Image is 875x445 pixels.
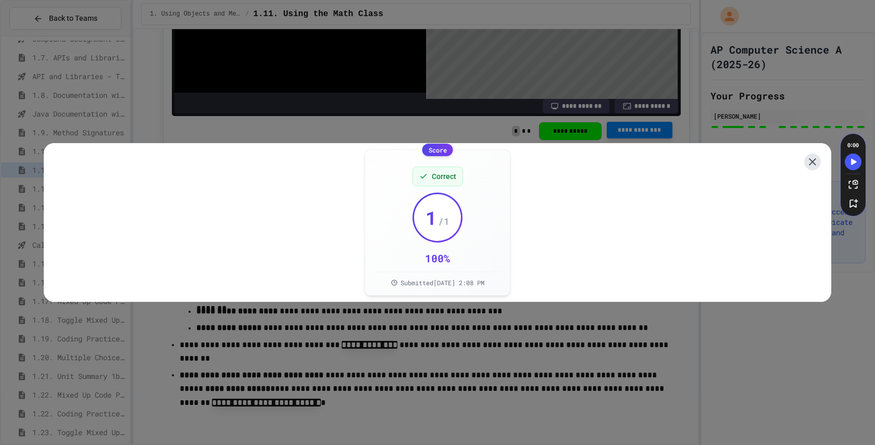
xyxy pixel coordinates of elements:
[438,214,449,228] span: / 1
[432,171,456,182] span: Correct
[401,278,484,287] span: Submitted [DATE] 2:08 PM
[426,207,437,228] span: 1
[425,251,450,265] div: 100 %
[422,144,453,156] div: Score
